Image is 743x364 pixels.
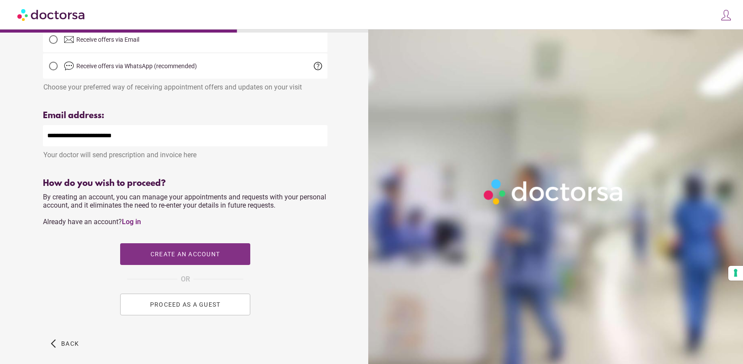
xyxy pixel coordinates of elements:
[728,266,743,281] button: Your consent preferences for tracking technologies
[43,146,327,159] div: Your doctor will send prescription and invoice here
[181,274,190,285] span: OR
[61,340,79,347] span: Back
[47,333,82,354] button: arrow_back_ios Back
[122,218,141,226] a: Log in
[76,63,197,69] span: Receive offers via WhatsApp (recommended)
[43,193,326,226] span: By creating an account, you can manage your appointments and requests with your personal account,...
[720,9,732,21] img: icons8-customer-100.png
[17,5,86,24] img: Doctorsa.com
[120,294,250,315] button: PROCEED AS A GUEST
[313,61,323,71] span: help
[150,301,221,308] span: PROCEED AS A GUEST
[120,243,250,265] button: Create an account
[151,251,220,258] span: Create an account
[43,111,327,121] div: Email address:
[43,179,327,189] div: How do you wish to proceed?
[43,79,327,91] div: Choose your preferred way of receiving appointment offers and updates on your visit
[76,36,139,43] span: Receive offers via Email
[480,175,628,208] img: Logo-Doctorsa-trans-White-partial-flat.png
[64,34,74,45] img: email
[64,61,74,71] img: chat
